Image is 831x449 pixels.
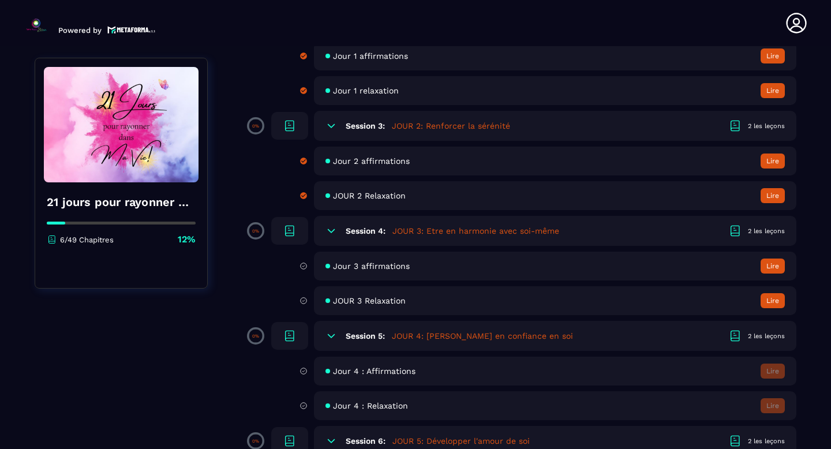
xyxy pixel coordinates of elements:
[761,154,785,169] button: Lire
[392,435,530,447] h5: JOUR 5: Développer l'amour de soi
[252,229,259,234] p: 0%
[252,124,259,129] p: 0%
[392,225,559,237] h5: JOUR 3: Etre en harmonie avec soi-même
[346,121,385,130] h6: Session 3:
[252,334,259,339] p: 0%
[333,51,408,61] span: Jour 1 affirmations
[761,398,785,413] button: Lire
[178,233,196,246] p: 12%
[748,122,785,130] div: 2 les leçons
[333,86,399,95] span: Jour 1 relaxation
[761,188,785,203] button: Lire
[252,439,259,444] p: 0%
[333,366,415,376] span: Jour 4 : Affirmations
[333,296,406,305] span: JOUR 3 Relaxation
[761,48,785,63] button: Lire
[47,194,196,210] h4: 21 jours pour rayonner dans ma vie!
[60,235,114,244] p: 6/49 Chapitres
[761,83,785,98] button: Lire
[748,437,785,446] div: 2 les leçons
[392,330,573,342] h5: JOUR 4: [PERSON_NAME] en confiance en soi
[333,261,410,271] span: Jour 3 affirmations
[748,227,785,235] div: 2 les leçons
[761,364,785,379] button: Lire
[761,293,785,308] button: Lire
[346,226,385,235] h6: Session 4:
[761,259,785,274] button: Lire
[58,26,102,35] p: Powered by
[23,16,50,35] img: logo-branding
[346,436,385,446] h6: Session 6:
[333,191,406,200] span: JOUR 2 Relaxation
[44,67,199,182] img: banner
[107,25,156,35] img: logo
[748,332,785,341] div: 2 les leçons
[333,401,408,410] span: Jour 4 : Relaxation
[392,120,510,132] h5: JOUR 2: Renforcer la sérénité
[346,331,385,341] h6: Session 5:
[333,156,410,166] span: Jour 2 affirmations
